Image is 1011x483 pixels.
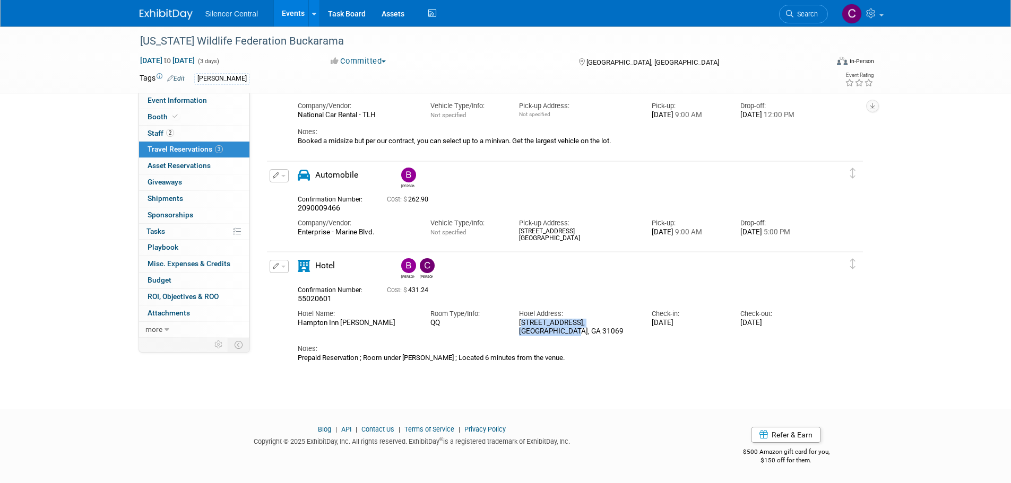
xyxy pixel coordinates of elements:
td: Personalize Event Tab Strip [210,338,228,352]
div: [DATE] [652,111,724,120]
div: Pick-up: [652,101,724,111]
div: Check-in: [652,309,724,319]
div: [US_STATE] Wildlife Federation Buckarama [136,32,812,51]
span: 2090009466 [298,204,340,212]
i: Automobile [298,169,310,181]
button: Committed [327,56,390,67]
div: Chuck Simpson [420,273,433,279]
img: Bradley Carty [401,168,416,182]
a: Privacy Policy [464,425,506,433]
div: Notes: [298,127,814,137]
a: Sponsorships [139,207,249,223]
i: Click and drag to move item [850,168,856,179]
div: [DATE] [740,111,813,120]
span: Event Information [148,96,207,104]
span: Automobile [315,170,358,180]
div: Event Rating [845,73,874,78]
span: | [456,425,463,433]
div: [DATE] [740,319,813,328]
span: [DATE] [DATE] [140,56,195,65]
span: Not specified [430,229,466,236]
div: [PERSON_NAME] [194,73,250,84]
div: Bradley Carty [399,258,417,279]
div: Event Format [765,55,875,71]
a: more [139,322,249,338]
div: Vehicle Type/Info: [430,101,503,111]
a: Playbook [139,240,249,256]
span: Cost: $ [387,286,408,294]
span: 9:00 AM [673,228,702,236]
div: Enterprise - Marine Blvd. [298,228,414,237]
sup: ® [439,436,443,442]
div: In-Person [849,57,874,65]
a: Tasks [139,224,249,240]
span: Cost: $ [387,196,408,203]
span: Tasks [146,227,165,235]
div: Vehicle Type/Info: [430,218,503,228]
span: 9:00 AM [673,111,702,119]
span: Misc. Expenses & Credits [148,259,230,268]
div: $500 Amazon gift card for you, [701,441,872,465]
span: Travel Reservations [148,145,223,153]
span: Playbook [148,243,178,251]
div: Confirmation Number: [298,192,371,204]
a: Staff2 [139,126,249,142]
div: QQ [430,319,503,327]
div: National Car Rental - TLH [298,111,414,120]
img: ExhibitDay [140,9,193,20]
span: | [333,425,340,433]
a: Search [779,5,828,23]
span: Silencer Central [205,10,258,18]
a: Event Information [139,93,249,109]
span: Staff [148,129,174,137]
div: Pick-up Address: [519,101,636,111]
td: Toggle Event Tabs [228,338,249,352]
a: Terms of Service [404,425,454,433]
div: Bradley Carty [399,168,417,188]
div: Check-out: [740,309,813,319]
div: Notes: [298,344,814,354]
a: Giveaways [139,174,249,190]
div: Bradley Carty [401,182,414,188]
div: Hotel Address: [519,309,636,319]
div: Confirmation Number: [298,283,371,294]
div: [DATE] [740,228,813,237]
div: Hotel Name: [298,309,414,319]
img: Chuck Simpson [420,258,435,273]
a: Asset Reservations [139,158,249,174]
span: Not specified [430,111,466,119]
span: 5:00 PM [762,228,790,236]
td: Tags [140,73,185,85]
span: Shipments [148,194,183,203]
span: Giveaways [148,178,182,186]
span: Search [793,10,818,18]
img: Cade Cox [842,4,862,24]
i: Hotel [298,260,310,272]
div: Chuck Simpson [417,258,436,279]
a: API [341,425,351,433]
a: Refer & Earn [751,427,821,443]
span: to [162,56,172,65]
img: Format-Inperson.png [837,57,848,65]
a: Attachments [139,305,249,321]
span: 2 [166,129,174,137]
span: 55020601 [298,294,332,303]
span: Not specified [519,111,550,117]
span: | [396,425,403,433]
span: 262.90 [387,196,433,203]
div: [DATE] [652,228,724,237]
div: Hampton Inn [PERSON_NAME] [298,319,414,328]
a: Booth [139,109,249,125]
div: Bradley Carty [401,273,414,279]
span: Asset Reservations [148,161,211,170]
span: Hotel [315,261,335,270]
span: Booth [148,112,180,121]
div: Drop-off: [740,101,813,111]
span: ROI, Objectives & ROO [148,292,219,301]
div: Booked a midsize but per our contract, you can select up to a minivan. Get the largest vehicle on... [298,137,814,145]
i: Click and drag to move item [850,259,856,269]
div: Pick-up: [652,218,724,228]
span: 12:00 PM [762,111,794,119]
div: [DATE] [652,319,724,328]
div: Drop-off: [740,218,813,228]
